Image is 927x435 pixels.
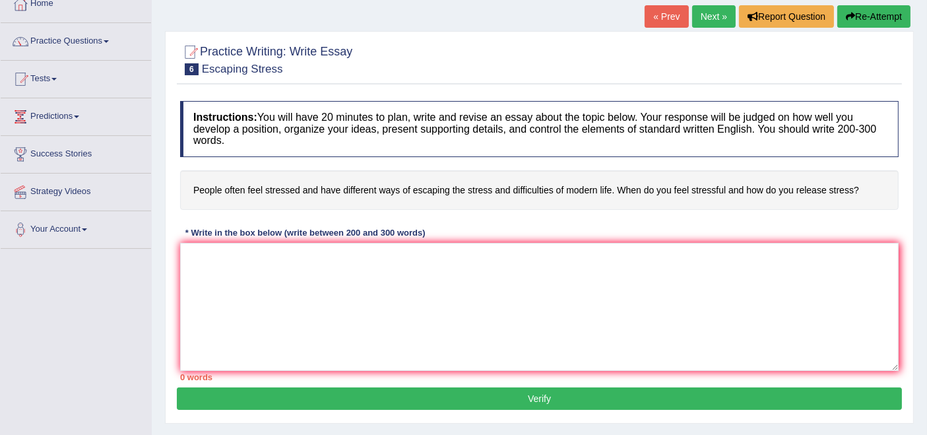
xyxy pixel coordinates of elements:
div: 0 words [180,371,899,384]
button: Verify [177,387,902,410]
a: Next » [692,5,736,28]
h4: You will have 20 minutes to plan, write and revise an essay about the topic below. Your response ... [180,101,899,157]
h4: People often feel stressed and have different ways of escaping the stress and difficulties of mod... [180,170,899,211]
button: Re-Attempt [837,5,911,28]
a: Strategy Videos [1,174,151,207]
a: Practice Questions [1,23,151,56]
h2: Practice Writing: Write Essay [180,42,352,75]
span: 6 [185,63,199,75]
a: Tests [1,61,151,94]
div: * Write in the box below (write between 200 and 300 words) [180,226,430,239]
a: « Prev [645,5,688,28]
a: Predictions [1,98,151,131]
a: Success Stories [1,136,151,169]
b: Instructions: [193,112,257,123]
button: Report Question [739,5,834,28]
small: Escaping Stress [202,63,283,75]
a: Your Account [1,211,151,244]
